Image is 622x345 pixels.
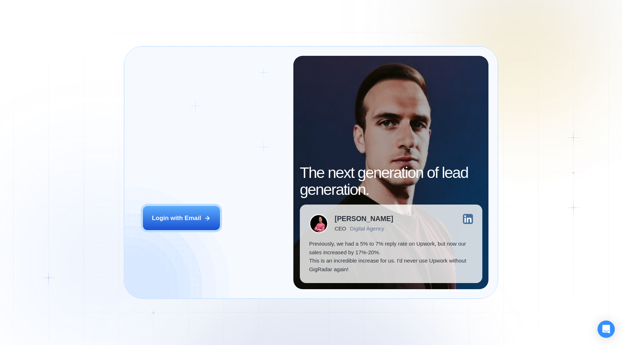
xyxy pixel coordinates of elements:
p: Previously, we had a 5% to 7% reply rate on Upwork, but now our sales increased by 17%-20%. This ... [309,239,473,274]
h2: The next generation of lead generation. [300,164,482,198]
div: [PERSON_NAME] [335,215,393,222]
div: Login with Email [152,214,201,223]
div: Digital Agency [350,225,384,232]
div: CEO [335,225,346,232]
button: Login with Email [143,206,220,230]
div: Open Intercom Messenger [598,321,615,338]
